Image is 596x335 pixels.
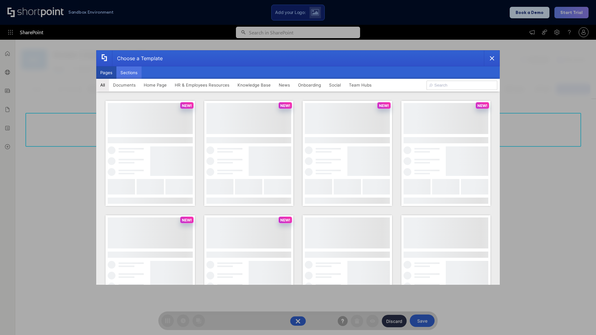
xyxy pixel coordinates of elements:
[379,103,389,108] p: NEW!
[325,79,345,91] button: Social
[96,50,500,285] div: template selector
[280,103,290,108] p: NEW!
[116,66,142,79] button: Sections
[182,218,192,222] p: NEW!
[140,79,171,91] button: Home Page
[427,81,497,90] input: Search
[280,218,290,222] p: NEW!
[96,66,116,79] button: Pages
[233,79,275,91] button: Knowledge Base
[109,79,140,91] button: Documents
[96,79,109,91] button: All
[294,79,325,91] button: Onboarding
[182,103,192,108] p: NEW!
[112,51,163,66] div: Choose a Template
[345,79,376,91] button: Team Hubs
[565,305,596,335] iframe: Chat Widget
[275,79,294,91] button: News
[477,103,487,108] p: NEW!
[171,79,233,91] button: HR & Employees Resources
